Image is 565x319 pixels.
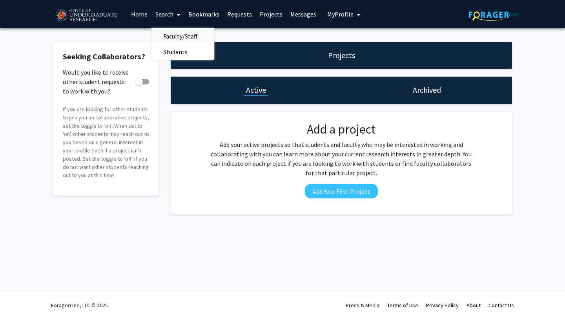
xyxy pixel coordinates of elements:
a: Messages [286,0,320,28]
span: My Profile [327,10,354,18]
a: Home [127,0,151,28]
a: Bookmarks [184,0,223,28]
p: Add your active projects so that students and faculty who may be interested in working and collab... [208,140,474,178]
a: Students [151,46,214,58]
p: If you are looking for other students to join you on collaborative projects, set the toggle to ‘o... [63,105,149,180]
h2: Seeking Collaborators? [63,52,149,61]
a: Privacy Policy [426,302,459,309]
h2: Add a project [208,122,474,137]
span: Students [151,44,199,60]
div: ForagerOne, LLC © 2025 [51,291,108,319]
h1: Projects [328,50,355,61]
img: ForagerOne Logo [469,9,518,21]
a: Faculty/Staff [151,30,214,42]
span: Faculty/Staff [151,28,209,44]
a: About [467,302,481,309]
img: University of Maryland Logo [53,6,119,26]
a: Press & Media [346,302,379,309]
a: Contact Us [488,302,514,309]
iframe: Chat [6,284,33,313]
h1: Archived [413,84,441,95]
span: Would you like to receive other student requests to work with you? [63,68,132,96]
a: Requests [223,0,256,28]
a: Projects [256,0,286,28]
button: Add Your First Project [305,184,378,198]
a: Search [151,0,184,28]
a: Terms of Use [387,302,418,309]
h1: Active [246,84,266,95]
